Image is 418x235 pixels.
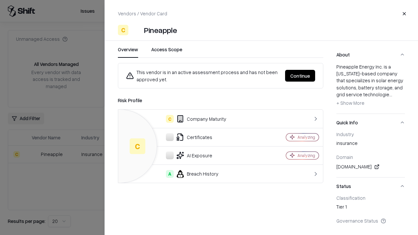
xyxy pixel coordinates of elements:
div: [DOMAIN_NAME] [336,163,405,171]
div: Tier 1 [336,203,405,212]
div: A [166,170,174,178]
button: Continue [285,70,315,82]
img: Pineapple [131,25,141,35]
div: AI Exposure [123,151,263,159]
p: Vendors / Vendor Card [118,10,167,17]
div: Classification [336,195,405,201]
div: Certificates [123,133,263,141]
div: C [166,115,174,123]
button: Overview [118,46,138,58]
button: Access Scope [151,46,182,58]
button: + Show More [336,98,364,108]
div: Quick Info [336,131,405,177]
div: Risk Profile [118,96,323,104]
div: This vendor is in an active assessment process and has not been approved yet. [126,69,280,83]
div: Pineapple [144,25,177,35]
div: Analyzing [297,153,315,158]
div: Company Maturity [123,115,263,123]
span: ... [389,91,392,97]
div: Domain [336,154,405,160]
div: Industry [336,131,405,137]
div: C [118,25,128,35]
div: Pineapple Energy Inc. is a [US_STATE]-based company that specializes in solar energy solutions, b... [336,63,405,108]
button: Status [336,178,405,195]
button: Quick Info [336,114,405,131]
div: C [130,138,145,154]
div: Governance Status [336,218,405,224]
div: About [336,63,405,114]
button: About [336,46,405,63]
div: Analyzing [297,134,315,140]
div: Breach History [123,170,263,178]
div: insurance [336,140,405,149]
span: + Show More [336,100,364,106]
